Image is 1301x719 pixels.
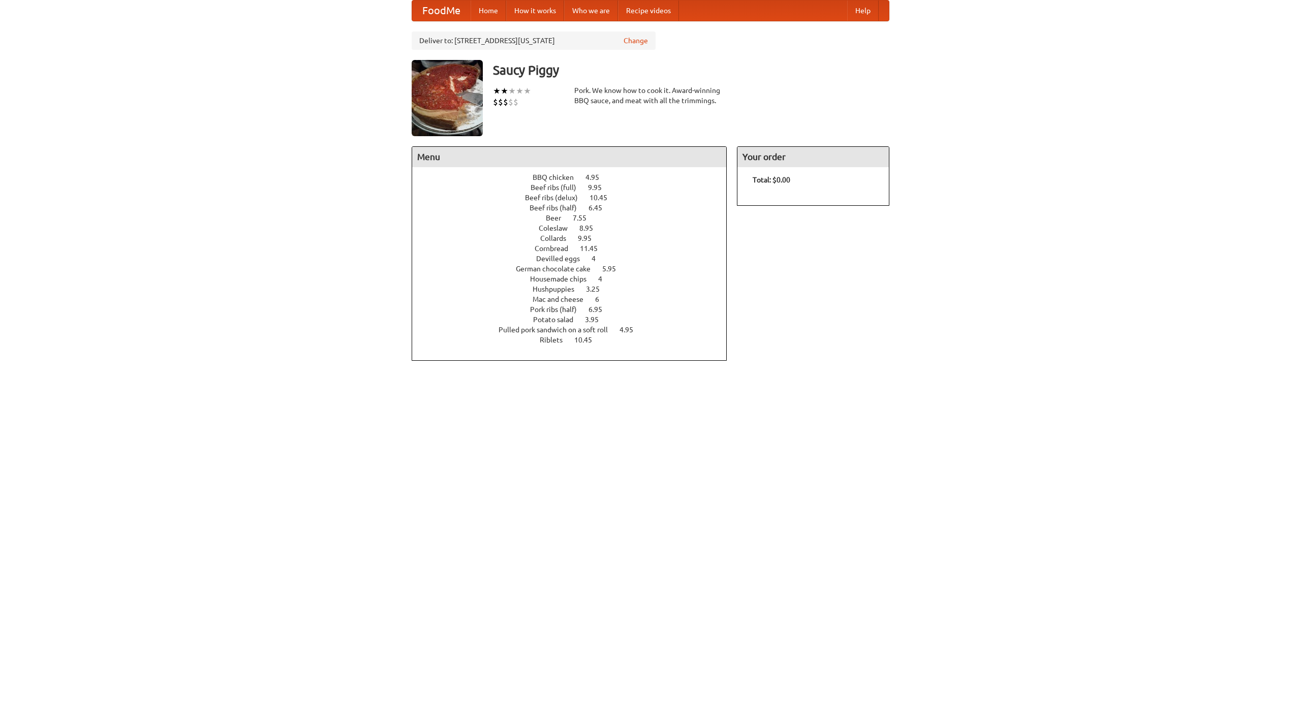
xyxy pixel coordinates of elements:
li: ★ [516,85,523,97]
a: Beer 7.55 [546,214,605,222]
span: 6.45 [588,204,612,212]
span: 4 [598,275,612,283]
span: Pork ribs (half) [530,305,587,314]
a: German chocolate cake 5.95 [516,265,635,273]
span: 4.95 [585,173,609,181]
span: Riblets [540,336,573,344]
span: 8.95 [579,224,603,232]
h3: Saucy Piggy [493,60,889,80]
a: Help [847,1,879,21]
div: Deliver to: [STREET_ADDRESS][US_STATE] [412,32,656,50]
span: Collards [540,234,576,242]
a: Change [624,36,648,46]
a: Beef ribs (half) 6.45 [530,204,621,212]
a: Who we are [564,1,618,21]
span: Beef ribs (half) [530,204,587,212]
a: Recipe videos [618,1,679,21]
span: 11.45 [580,244,608,253]
span: German chocolate cake [516,265,601,273]
a: Housemade chips 4 [530,275,621,283]
a: Mac and cheese 6 [533,295,618,303]
span: 9.95 [588,183,612,192]
li: ★ [523,85,531,97]
b: Total: $0.00 [753,176,790,184]
span: Hushpuppies [533,285,584,293]
h4: Your order [737,147,889,167]
span: Devilled eggs [536,255,590,263]
a: Beef ribs (full) 9.95 [531,183,621,192]
span: 4 [592,255,606,263]
a: Pork ribs (half) 6.95 [530,305,621,314]
a: Beef ribs (delux) 10.45 [525,194,626,202]
span: 6 [595,295,609,303]
a: Pulled pork sandwich on a soft roll 4.95 [499,326,652,334]
span: Beer [546,214,571,222]
li: $ [503,97,508,108]
span: Cornbread [535,244,578,253]
span: Potato salad [533,316,583,324]
a: How it works [506,1,564,21]
li: ★ [501,85,508,97]
span: 10.45 [574,336,602,344]
span: Coleslaw [539,224,578,232]
span: 3.25 [586,285,610,293]
li: $ [498,97,503,108]
span: Housemade chips [530,275,597,283]
a: Cornbread 11.45 [535,244,616,253]
a: Potato salad 3.95 [533,316,617,324]
li: $ [508,97,513,108]
span: Beef ribs (delux) [525,194,588,202]
li: $ [513,97,518,108]
a: Riblets 10.45 [540,336,611,344]
span: Pulled pork sandwich on a soft roll [499,326,618,334]
span: Beef ribs (full) [531,183,586,192]
a: Devilled eggs 4 [536,255,614,263]
span: 10.45 [590,194,617,202]
span: 3.95 [585,316,609,324]
div: Pork. We know how to cook it. Award-winning BBQ sauce, and meat with all the trimmings. [574,85,727,106]
a: Coleslaw 8.95 [539,224,612,232]
img: angular.jpg [412,60,483,136]
span: 7.55 [573,214,597,222]
a: BBQ chicken 4.95 [533,173,618,181]
span: 9.95 [578,234,602,242]
li: ★ [493,85,501,97]
span: BBQ chicken [533,173,584,181]
a: Home [471,1,506,21]
span: 4.95 [619,326,643,334]
span: Mac and cheese [533,295,594,303]
li: ★ [508,85,516,97]
a: Hushpuppies 3.25 [533,285,618,293]
span: 5.95 [602,265,626,273]
a: FoodMe [412,1,471,21]
span: 6.95 [588,305,612,314]
li: $ [493,97,498,108]
a: Collards 9.95 [540,234,610,242]
h4: Menu [412,147,726,167]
